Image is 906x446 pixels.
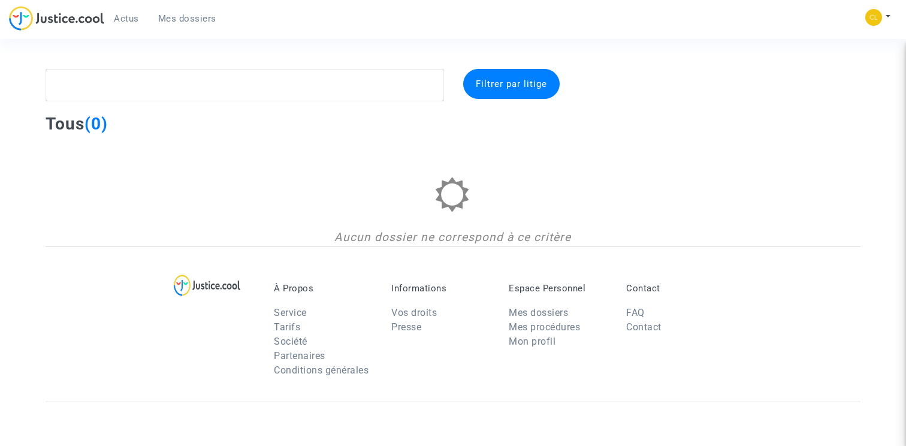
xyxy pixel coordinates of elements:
p: À Propos [274,283,373,294]
a: Vos droits [391,307,437,318]
p: Espace Personnel [509,283,608,294]
p: Contact [626,283,726,294]
a: Tarifs [274,321,300,333]
span: Tous [46,114,84,134]
a: Partenaires [274,350,325,361]
span: Actus [114,13,139,24]
div: Aucun dossier ne correspond à ce critère [46,229,861,246]
a: Actus [104,10,149,28]
img: jc-logo.svg [9,6,104,31]
a: Mes dossiers [509,307,568,318]
a: Presse [391,321,421,333]
a: Mon profil [509,336,555,347]
span: Filtrer par litige [476,79,547,89]
a: FAQ [626,307,645,318]
a: Société [274,336,307,347]
img: ac33fe571a5c5a13612858b29905a3d8 [865,9,882,26]
span: Mes dossiers [158,13,216,24]
a: Mes dossiers [149,10,226,28]
a: Conditions générales [274,364,369,376]
a: Mes procédures [509,321,580,333]
p: Informations [391,283,491,294]
span: (0) [84,114,108,134]
img: logo-lg.svg [174,275,240,296]
a: Contact [626,321,662,333]
a: Service [274,307,307,318]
